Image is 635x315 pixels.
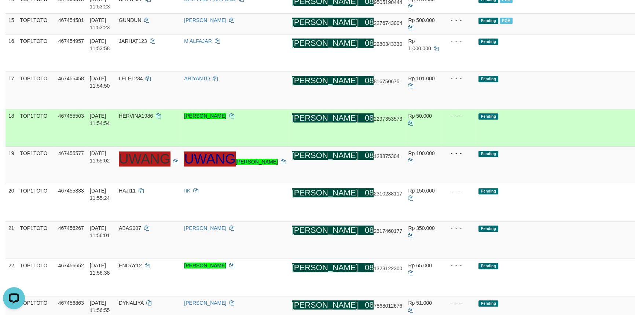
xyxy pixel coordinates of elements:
[365,78,400,84] span: Copy 08816750675 to clipboard
[445,150,473,157] div: - - -
[365,76,374,85] ah_el_jm_1754079848546: 08
[90,188,110,201] span: [DATE] 11:55:24
[184,263,226,268] a: [PERSON_NAME]
[58,150,84,156] span: 467455577
[184,300,226,306] a: [PERSON_NAME]
[445,299,473,307] div: - - -
[478,188,498,194] span: Pending
[365,39,374,48] ah_el_jm_1754079848546: 08
[365,191,402,197] span: Copy 082310238117 to clipboard
[445,37,473,45] div: - - -
[365,303,402,309] span: Copy 087868012676 to clipboard
[365,226,374,235] ah_el_jm_1754079848546: 08
[90,38,110,51] span: [DATE] 11:53:58
[58,76,84,81] span: 467455458
[365,300,374,309] ah_el_jm_1754079848546: 08
[119,38,147,44] span: JARHAT123
[365,151,374,160] ah_el_jm_1754079848546: 08
[58,113,84,119] span: 467455503
[478,76,498,82] span: Pending
[365,188,374,197] ah_el_jm_1754079848546: 08
[119,225,141,231] span: ABAS007
[365,263,374,272] ah_el_jm_1754079848546: 08
[17,221,55,259] td: TOP1TOTO
[365,113,374,122] ah_el_jm_1754079848546: 08
[292,39,358,48] ah_el_jm_1754079848546: [PERSON_NAME]
[292,263,358,272] ah_el_jm_1754079848546: [PERSON_NAME]
[292,300,358,309] ah_el_jm_1754079848546: [PERSON_NAME]
[365,116,402,122] span: Copy 082297353573 to clipboard
[408,300,432,306] span: Rp 51.000
[445,75,473,82] div: - - -
[478,300,498,307] span: Pending
[58,38,84,44] span: 467454957
[478,113,498,120] span: Pending
[17,184,55,221] td: TOP1TOTO
[365,228,402,234] span: Copy 082317460177 to clipboard
[58,225,84,231] span: 467456267
[58,263,84,268] span: 467456652
[408,225,434,231] span: Rp 350.000
[119,300,143,306] span: DYNALIYA
[17,34,55,72] td: TOP1TOTO
[90,300,110,313] span: [DATE] 11:56:55
[58,17,84,23] span: 467454581
[119,263,142,268] span: ENDAY12
[292,188,358,197] ah_el_jm_1754079848546: [PERSON_NAME]
[478,18,498,24] span: Pending
[184,113,226,119] a: [PERSON_NAME]
[365,41,402,47] span: Copy 082280343330 to clipboard
[408,76,434,81] span: Rp 101.000
[5,221,17,259] td: 21
[90,225,110,238] span: [DATE] 11:56:01
[445,262,473,269] div: - - -
[184,17,226,23] a: [PERSON_NAME]
[408,113,432,119] span: Rp 50.000
[292,76,358,85] ah_el_jm_1754079848546: [PERSON_NAME]
[119,151,170,166] ah_el_jm_1756530701865: UWANG
[500,18,513,24] span: PGA
[184,151,235,166] ah_el_jm_1756530701865: UWANG
[292,18,358,27] ah_el_jm_1754079848546: [PERSON_NAME]
[90,263,110,276] span: [DATE] 11:56:38
[5,109,17,146] td: 18
[408,17,434,23] span: Rp 500.000
[445,224,473,232] div: - - -
[184,38,212,44] a: M ALFAJAR
[445,17,473,24] div: - - -
[3,3,25,25] button: Open LiveChat chat widget
[408,188,434,194] span: Rp 150.000
[5,34,17,72] td: 16
[58,188,84,194] span: 467455833
[184,159,278,165] a: UWANG[PERSON_NAME]
[478,226,498,232] span: Pending
[17,13,55,34] td: TOP1TOTO
[445,187,473,194] div: - - -
[17,259,55,296] td: TOP1TOTO
[478,263,498,269] span: Pending
[5,72,17,109] td: 17
[5,184,17,221] td: 20
[5,146,17,184] td: 19
[119,113,153,119] span: HERVINA1986
[365,265,402,271] span: Copy 081323122300 to clipboard
[365,153,400,159] span: Copy 08128875304 to clipboard
[408,38,431,51] span: Rp 1.000.000
[184,76,210,81] a: ARIYANTO
[58,300,84,306] span: 467456863
[90,17,110,30] span: [DATE] 11:53:23
[292,226,358,235] ah_el_jm_1754079848546: [PERSON_NAME]
[365,20,402,26] span: Copy 082276743004 to clipboard
[17,72,55,109] td: TOP1TOTO
[408,263,432,268] span: Rp 65.000
[445,112,473,120] div: - - -
[292,151,358,160] ah_el_jm_1754079848546: [PERSON_NAME]
[90,150,110,164] span: [DATE] 11:55:02
[90,76,110,89] span: [DATE] 11:54:50
[184,188,190,194] a: IIK
[5,259,17,296] td: 22
[119,76,143,81] span: LELE1234
[119,17,141,23] span: GUNDUN
[17,109,55,146] td: TOP1TOTO
[90,113,110,126] span: [DATE] 11:54:54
